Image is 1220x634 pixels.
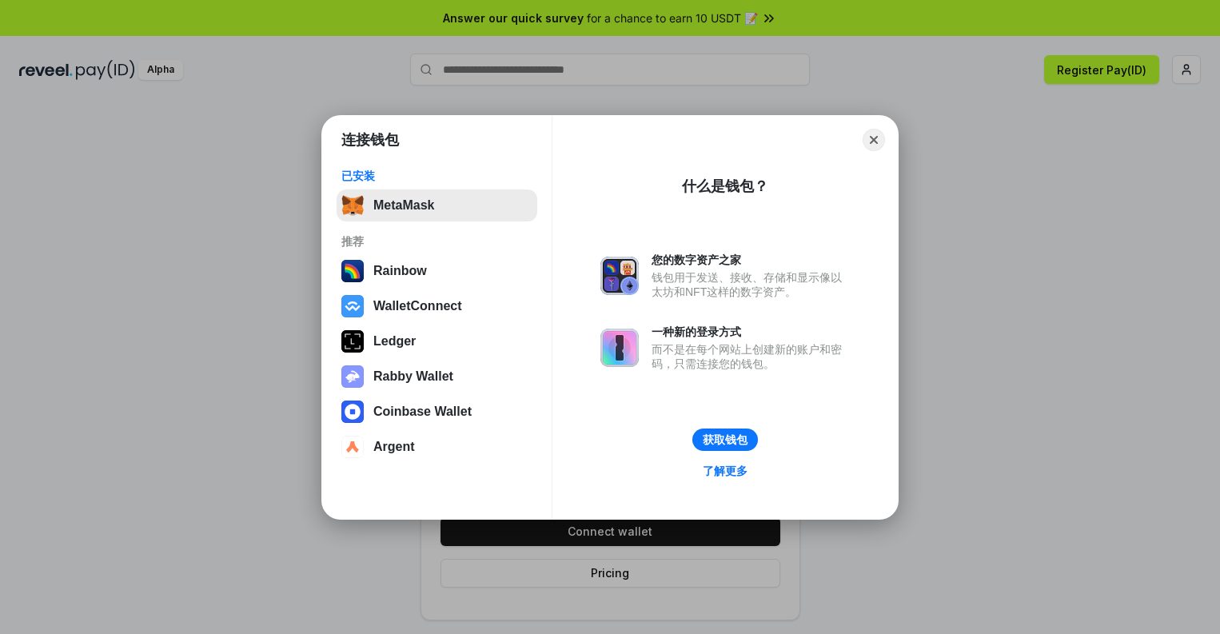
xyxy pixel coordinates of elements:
img: svg+xml,%3Csvg%20fill%3D%22none%22%20height%3D%2233%22%20viewBox%3D%220%200%2035%2033%22%20width%... [341,194,364,217]
img: svg+xml,%3Csvg%20xmlns%3D%22http%3A%2F%2Fwww.w3.org%2F2000%2Fsvg%22%20fill%3D%22none%22%20viewBox... [600,329,639,367]
button: MetaMask [337,189,537,221]
div: 什么是钱包？ [682,177,768,196]
div: Rainbow [373,264,427,278]
div: MetaMask [373,198,434,213]
button: WalletConnect [337,290,537,322]
button: Ledger [337,325,537,357]
a: 了解更多 [693,461,757,481]
div: Ledger [373,334,416,349]
button: Rainbow [337,255,537,287]
button: Rabby Wallet [337,361,537,393]
img: svg+xml,%3Csvg%20width%3D%22120%22%20height%3D%22120%22%20viewBox%3D%220%200%20120%20120%22%20fil... [341,260,364,282]
div: 钱包用于发送、接收、存储和显示像以太坊和NFT这样的数字资产。 [652,270,850,299]
div: 推荐 [341,234,532,249]
button: Close [863,129,885,151]
div: Rabby Wallet [373,369,453,384]
div: 获取钱包 [703,433,748,447]
div: 您的数字资产之家 [652,253,850,267]
button: 获取钱包 [692,429,758,451]
img: svg+xml,%3Csvg%20xmlns%3D%22http%3A%2F%2Fwww.w3.org%2F2000%2Fsvg%22%20width%3D%2228%22%20height%3... [341,330,364,353]
button: Argent [337,431,537,463]
div: 已安装 [341,169,532,183]
div: Coinbase Wallet [373,405,472,419]
img: svg+xml,%3Csvg%20width%3D%2228%22%20height%3D%2228%22%20viewBox%3D%220%200%2028%2028%22%20fill%3D... [341,295,364,317]
img: svg+xml,%3Csvg%20width%3D%2228%22%20height%3D%2228%22%20viewBox%3D%220%200%2028%2028%22%20fill%3D... [341,436,364,458]
img: svg+xml,%3Csvg%20xmlns%3D%22http%3A%2F%2Fwww.w3.org%2F2000%2Fsvg%22%20fill%3D%22none%22%20viewBox... [341,365,364,388]
img: svg+xml,%3Csvg%20width%3D%2228%22%20height%3D%2228%22%20viewBox%3D%220%200%2028%2028%22%20fill%3D... [341,401,364,423]
img: svg+xml,%3Csvg%20xmlns%3D%22http%3A%2F%2Fwww.w3.org%2F2000%2Fsvg%22%20fill%3D%22none%22%20viewBox... [600,257,639,295]
div: 了解更多 [703,464,748,478]
div: WalletConnect [373,299,462,313]
div: 一种新的登录方式 [652,325,850,339]
div: Argent [373,440,415,454]
div: 而不是在每个网站上创建新的账户和密码，只需连接您的钱包。 [652,342,850,371]
h1: 连接钱包 [341,130,399,150]
button: Coinbase Wallet [337,396,537,428]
